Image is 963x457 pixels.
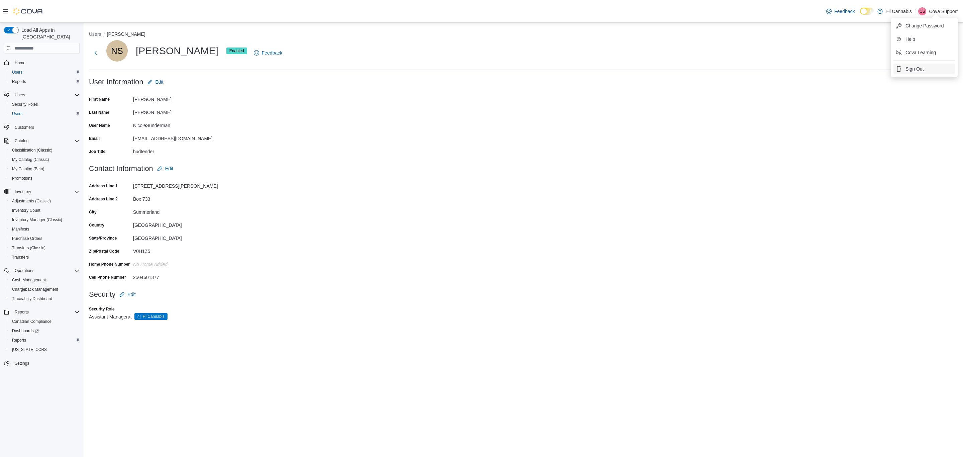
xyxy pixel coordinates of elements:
[12,296,52,301] span: Traceabilty Dashboard
[905,66,924,72] span: Sign Out
[15,60,25,66] span: Home
[127,291,135,298] span: Edit
[12,287,58,292] span: Chargeback Management
[929,7,958,15] p: Cova Support
[12,267,37,275] button: Operations
[7,215,82,224] button: Inventory Manager (Classic)
[7,174,82,183] button: Promotions
[12,91,80,99] span: Users
[9,235,80,243] span: Purchase Orders
[905,22,944,29] span: Change Password
[89,249,119,254] label: Zip/Postal Code
[133,94,223,102] div: [PERSON_NAME]
[9,110,80,118] span: Users
[89,165,153,173] h3: Contact Information
[15,361,29,366] span: Settings
[905,49,936,56] span: Cova Learning
[133,272,223,280] div: 2504601377
[7,326,82,336] a: Dashboards
[7,317,82,326] button: Canadian Compliance
[9,336,80,344] span: Reports
[12,319,51,324] span: Canadian Compliance
[9,317,80,326] span: Canadian Compliance
[9,68,25,76] a: Users
[12,123,80,131] span: Customers
[834,8,855,15] span: Feedback
[89,110,109,115] label: Last Name
[12,308,80,316] span: Reports
[9,346,80,354] span: Washington CCRS
[9,225,32,233] a: Manifests
[15,138,28,144] span: Catalog
[9,235,45,243] a: Purchase Orders
[15,125,34,130] span: Customers
[9,68,80,76] span: Users
[89,183,118,189] label: Address Line 1
[12,308,31,316] button: Reports
[7,345,82,354] button: [US_STATE] CCRS
[1,307,82,317] button: Reports
[9,110,25,118] a: Users
[9,295,55,303] a: Traceabilty Dashboard
[9,146,55,154] a: Classification (Classic)
[893,47,955,58] button: Cova Learning
[12,236,42,241] span: Purchase Orders
[133,233,223,241] div: [GEOGRAPHIC_DATA]
[251,46,285,60] a: Feedback
[7,285,82,294] button: Chargeback Management
[12,79,26,84] span: Reports
[7,275,82,285] button: Cash Management
[155,79,164,85] span: Edit
[12,188,80,196] span: Inventory
[1,358,82,368] button: Settings
[7,109,82,118] button: Users
[12,217,62,222] span: Inventory Manager (Classic)
[1,136,82,146] button: Catalog
[12,123,37,131] a: Customers
[9,78,80,86] span: Reports
[9,327,80,335] span: Dashboards
[4,55,80,385] nav: Complex example
[19,27,80,40] span: Load All Apps in [GEOGRAPHIC_DATA]
[133,146,223,154] div: budtender
[133,107,223,115] div: [PERSON_NAME]
[12,208,40,213] span: Inventory Count
[893,64,955,74] button: Sign Out
[7,294,82,303] button: Traceabilty Dashboard
[133,133,223,141] div: [EMAIL_ADDRESS][DOMAIN_NAME]
[12,137,31,145] button: Catalog
[7,336,82,345] button: Reports
[229,48,244,54] span: Enabled
[12,338,26,343] span: Reports
[12,255,29,260] span: Transfers
[7,234,82,243] button: Purchase Orders
[89,313,958,320] div: Assistant Manager at
[12,91,28,99] button: Users
[9,285,80,293] span: Chargeback Management
[133,207,223,215] div: Summerland
[145,75,166,89] button: Edit
[7,77,82,86] button: Reports
[9,317,54,326] a: Canadian Compliance
[9,174,80,182] span: Promotions
[12,59,28,67] a: Home
[89,196,118,202] label: Address Line 2
[7,100,82,109] button: Security Roles
[1,122,82,132] button: Customers
[262,50,282,56] span: Feedback
[893,20,955,31] button: Change Password
[9,225,80,233] span: Manifests
[824,5,857,18] a: Feedback
[12,245,45,251] span: Transfers (Classic)
[9,197,53,205] a: Adjustments (Classic)
[860,8,874,15] input: Dark Mode
[7,155,82,164] button: My Catalog (Classic)
[106,40,128,62] div: Nicole Sunderman
[7,68,82,77] button: Users
[9,78,29,86] a: Reports
[9,253,80,261] span: Transfers
[107,31,145,37] button: [PERSON_NAME]
[133,246,223,254] div: V0H1Z5
[7,253,82,262] button: Transfers
[133,120,223,128] div: NicoleSunderman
